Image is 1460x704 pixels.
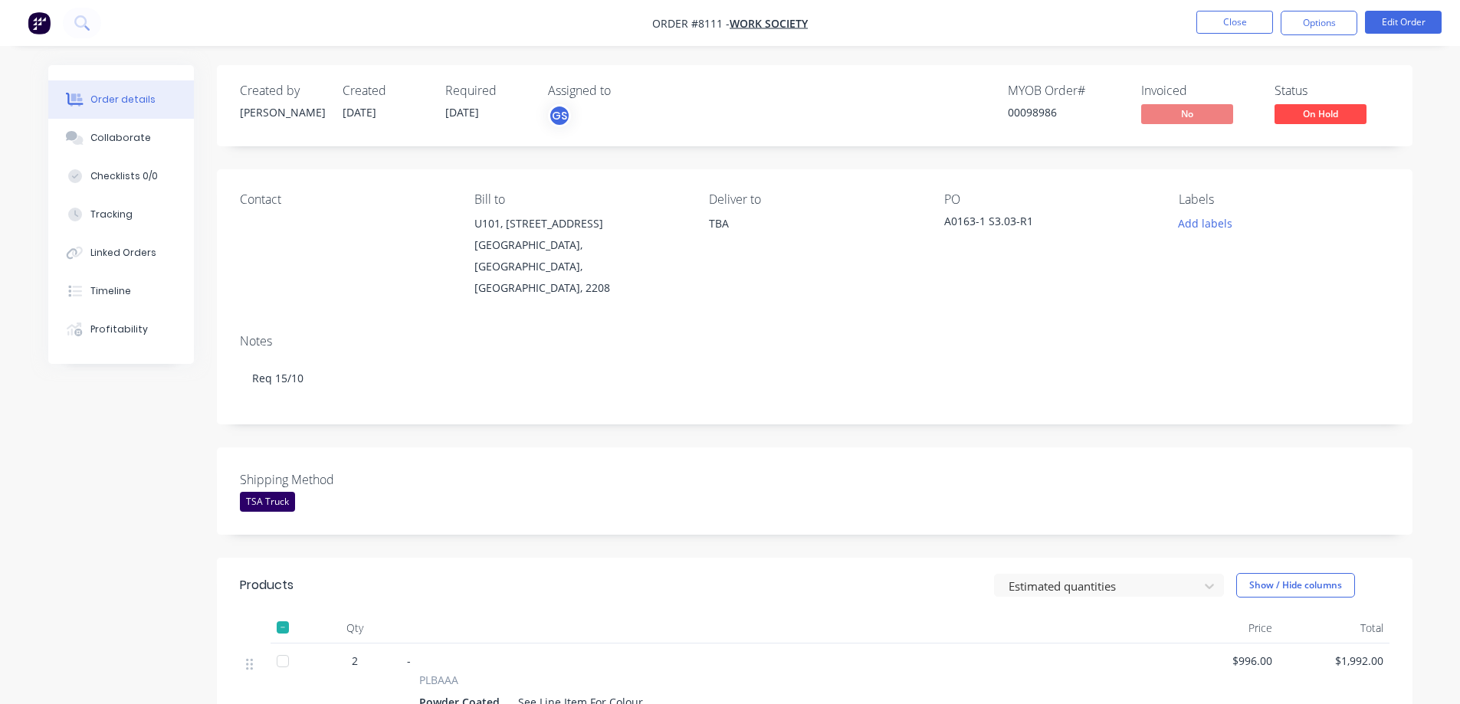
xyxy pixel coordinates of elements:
div: Assigned to [548,83,701,98]
div: Timeline [90,284,131,298]
span: [DATE] [343,105,376,120]
span: [DATE] [445,105,479,120]
div: Tracking [90,208,133,221]
div: Qty [309,613,401,643]
div: Linked Orders [90,246,156,260]
div: Bill to [474,192,684,207]
span: No [1141,104,1233,123]
div: Required [445,83,530,98]
div: Order details [90,93,156,106]
div: Price [1167,613,1278,643]
div: Status [1275,83,1389,98]
button: GS [548,104,571,127]
img: Factory [28,11,51,34]
div: Created [343,83,427,98]
span: PLBAAA [419,672,458,688]
button: Timeline [48,272,194,310]
div: Contact [240,192,450,207]
a: Work Society [730,16,808,31]
button: Options [1281,11,1357,35]
span: Order #8111 - [652,16,730,31]
div: 00098986 [1008,104,1123,120]
label: Shipping Method [240,470,431,489]
div: TSA Truck [240,492,295,512]
div: A0163-1 S3.03-R1 [944,213,1136,234]
div: Profitability [90,323,148,336]
button: Checklists 0/0 [48,157,194,195]
div: Notes [240,334,1389,349]
div: Created by [240,83,324,98]
button: Collaborate [48,119,194,157]
button: Close [1196,11,1273,34]
div: U101, [STREET_ADDRESS] [474,213,684,234]
button: Linked Orders [48,234,194,272]
span: $1,992.00 [1284,653,1383,669]
div: TBA [709,213,919,262]
div: Collaborate [90,131,151,145]
span: 2 [352,653,358,669]
span: $996.00 [1173,653,1272,669]
div: [GEOGRAPHIC_DATA], [GEOGRAPHIC_DATA], [GEOGRAPHIC_DATA], 2208 [474,234,684,299]
button: Edit Order [1365,11,1442,34]
div: PO [944,192,1154,207]
div: Checklists 0/0 [90,169,158,183]
button: Tracking [48,195,194,234]
div: Req 15/10 [240,355,1389,401]
div: MYOB Order # [1008,83,1123,98]
button: Order details [48,80,194,119]
div: TBA [709,213,919,234]
div: Labels [1179,192,1389,207]
div: Invoiced [1141,83,1256,98]
div: Total [1278,613,1389,643]
button: Add labels [1170,213,1241,234]
div: Products [240,576,294,594]
button: Show / Hide columns [1236,573,1355,598]
button: On Hold [1275,104,1366,127]
div: U101, [STREET_ADDRESS][GEOGRAPHIC_DATA], [GEOGRAPHIC_DATA], [GEOGRAPHIC_DATA], 2208 [474,213,684,299]
div: [PERSON_NAME] [240,104,324,120]
div: Deliver to [709,192,919,207]
button: Profitability [48,310,194,349]
span: On Hold [1275,104,1366,123]
span: - [407,653,411,668]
